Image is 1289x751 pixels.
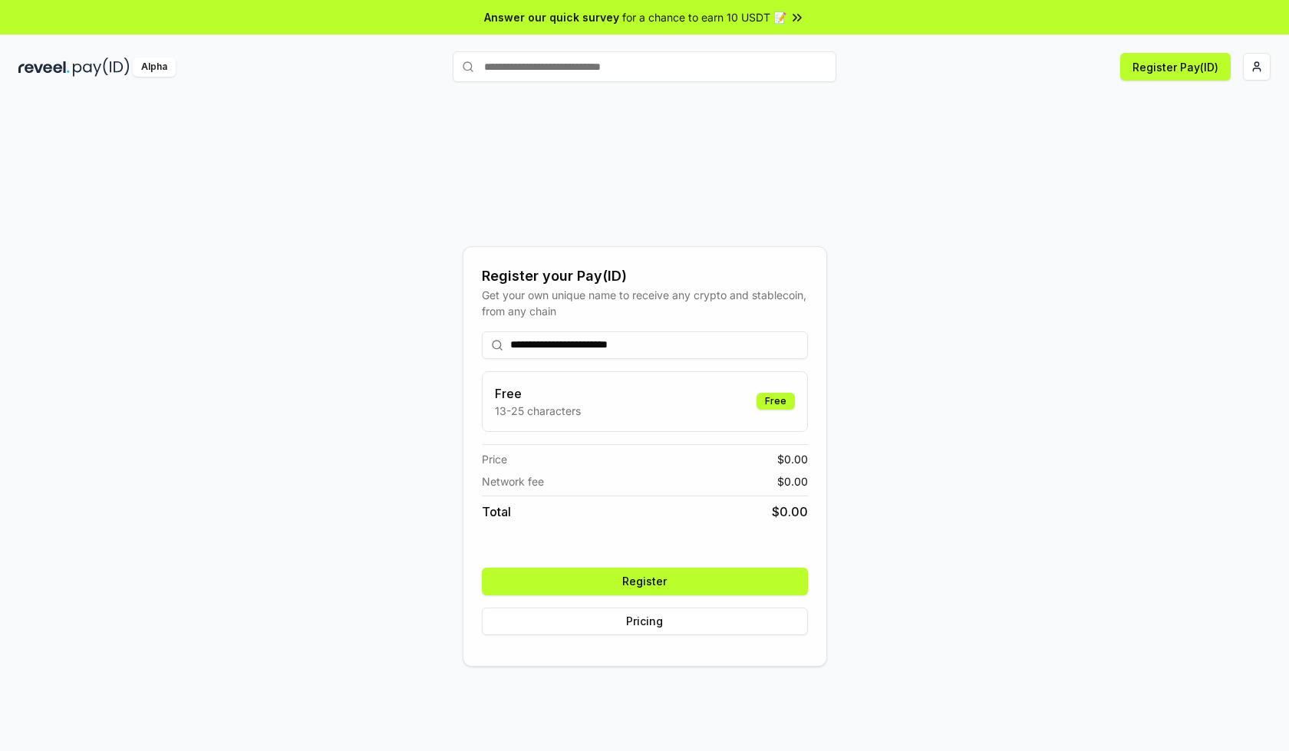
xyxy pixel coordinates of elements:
img: reveel_dark [18,58,70,77]
h3: Free [495,384,581,403]
button: Register Pay(ID) [1120,53,1231,81]
span: $ 0.00 [772,502,808,521]
button: Pricing [482,608,808,635]
span: Network fee [482,473,544,489]
span: Total [482,502,511,521]
p: 13-25 characters [495,403,581,419]
div: Alpha [133,58,176,77]
div: Free [757,393,795,410]
div: Get your own unique name to receive any crypto and stablecoin, from any chain [482,287,808,319]
span: $ 0.00 [777,451,808,467]
img: pay_id [73,58,130,77]
span: $ 0.00 [777,473,808,489]
button: Register [482,568,808,595]
span: Price [482,451,507,467]
span: Answer our quick survey [484,9,619,25]
div: Register your Pay(ID) [482,265,808,287]
span: for a chance to earn 10 USDT 📝 [622,9,786,25]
